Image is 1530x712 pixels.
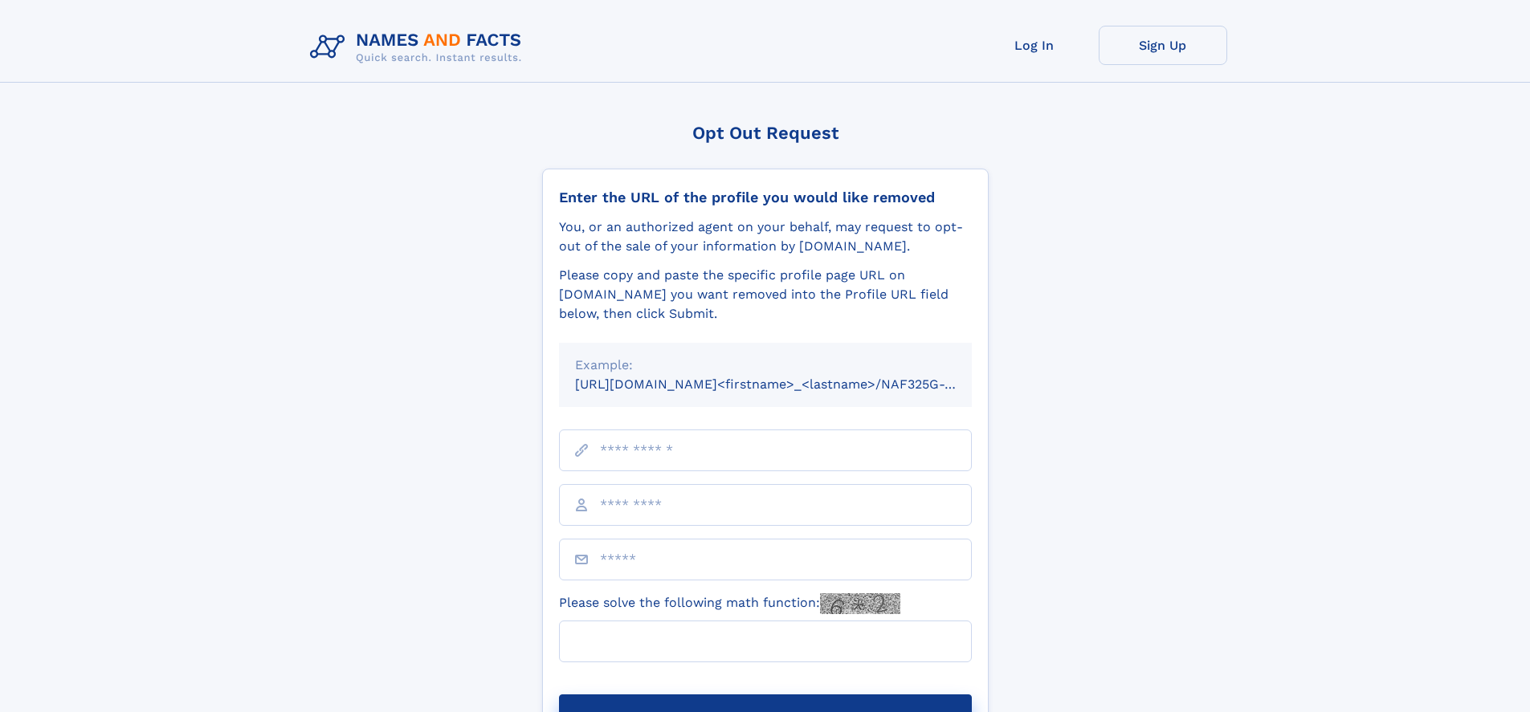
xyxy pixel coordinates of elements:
[575,356,956,375] div: Example:
[1099,26,1227,65] a: Sign Up
[559,189,972,206] div: Enter the URL of the profile you would like removed
[559,266,972,323] div: Please copy and paste the specific profile page URL on [DOMAIN_NAME] you want removed into the Pr...
[559,218,972,256] div: You, or an authorized agent on your behalf, may request to opt-out of the sale of your informatio...
[559,593,900,614] label: Please solve the following math function:
[542,123,989,143] div: Opt Out Request
[304,26,535,69] img: Logo Names and Facts
[970,26,1099,65] a: Log In
[575,376,1002,392] small: [URL][DOMAIN_NAME]<firstname>_<lastname>/NAF325G-xxxxxxxx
